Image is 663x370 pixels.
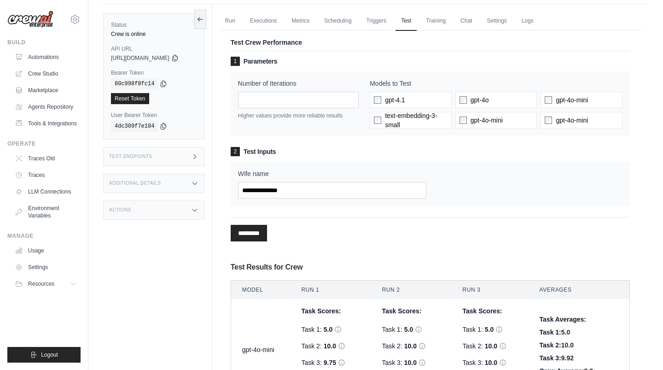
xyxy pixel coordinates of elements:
div: Task 2: [382,341,440,351]
span: 5.0 [324,325,332,334]
a: Metrics [286,12,315,31]
button: Logout [7,347,81,363]
a: LLM Connections [11,184,81,199]
a: Crew Studio [11,66,81,81]
h3: Actions [109,207,131,213]
a: Settings [481,12,512,31]
span: gpt-4o [471,95,489,105]
th: Run 1 [290,281,371,300]
span: 10.0 [561,341,574,349]
a: Scheduling [319,12,357,31]
a: Settings [11,260,81,275]
input: gpt-4o-mini [459,117,467,124]
a: Traces Old [11,151,81,166]
img: Logo [7,11,53,28]
label: Models to Test [370,79,622,88]
h3: Test Results for Crew [231,262,630,273]
div: Task 3: [462,358,517,367]
div: Task 1: [301,325,360,334]
span: 5.0 [404,325,413,334]
button: Resources [11,276,81,291]
div: Task 2: [462,341,517,351]
label: Status [111,21,197,29]
span: 5.0 [485,325,494,334]
div: Manage [7,232,81,240]
a: Logs [516,12,539,31]
div: Build [7,39,81,46]
span: Task Scores: [382,307,421,315]
a: Reset Token [111,93,149,104]
label: Wife name [238,169,427,178]
p: Higher values provide more reliable results [238,112,359,119]
h3: Parameters [231,57,630,66]
div: Task 1: [382,325,440,334]
th: Model [231,281,290,300]
label: Bearer Token [111,69,197,76]
div: Task 3: [540,353,618,363]
input: gpt-4o [459,96,467,104]
th: Run 3 [451,281,528,300]
p: Test Crew Performance [231,38,630,47]
a: Training [420,12,451,31]
span: [URL][DOMAIN_NAME] [111,54,169,62]
a: Chat [455,12,477,31]
div: Crew is online [111,30,197,38]
a: Marketplace [11,83,81,98]
span: 9.92 [561,354,574,362]
div: Task 2: [540,341,618,350]
span: 5.0 [561,329,570,336]
input: text-embedding-3-small [374,117,381,124]
a: Usage [11,243,81,258]
span: Logout [41,351,58,358]
span: 2 [231,147,240,156]
th: Averages [529,281,630,300]
div: Task 3: [301,358,360,367]
div: Task 3: [382,358,440,367]
span: 10.0 [404,358,417,367]
a: Tools & Integrations [11,116,81,131]
a: Executions [244,12,283,31]
span: 1 [231,57,240,66]
span: 10.0 [485,341,497,351]
th: Run 2 [371,281,451,300]
label: User Bearer Token [111,112,197,119]
a: Environment Variables [11,201,81,223]
span: 10.0 [324,341,336,351]
h3: Test Endpoints [109,154,152,159]
a: Test [395,12,417,31]
h3: Additional Details [109,181,161,186]
input: gpt-4o-mini [545,117,552,124]
code: 4dc309f7e104 [111,121,158,132]
code: 80c998f8fc14 [111,78,158,89]
div: Task 1: [540,328,618,337]
a: Traces [11,168,81,182]
a: Automations [11,50,81,65]
a: Triggers [361,12,392,31]
span: gpt-4o-mini [556,95,588,105]
label: API URL [111,45,197,53]
span: 10.0 [485,358,497,367]
input: gpt-4o-mini [545,96,552,104]
span: gpt-4.1 [385,95,405,105]
a: Agents Repository [11,100,81,114]
span: Task Averages: [540,316,586,323]
a: Run [220,12,241,31]
span: 9.75 [324,358,336,367]
span: gpt-4o-mini [471,116,503,125]
span: gpt-4o-mini [556,116,588,125]
h3: Test Inputs [231,147,630,156]
div: Operate [7,140,81,147]
div: Task 1: [462,325,517,334]
span: text-embedding-3-small [385,111,448,129]
span: 10.0 [404,341,417,351]
div: Task 2: [301,341,360,351]
input: gpt-4.1 [374,96,381,104]
span: Resources [28,280,54,288]
label: Number of Iterations [238,79,359,88]
span: Task Scores: [462,307,502,315]
span: Task Scores: [301,307,341,315]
